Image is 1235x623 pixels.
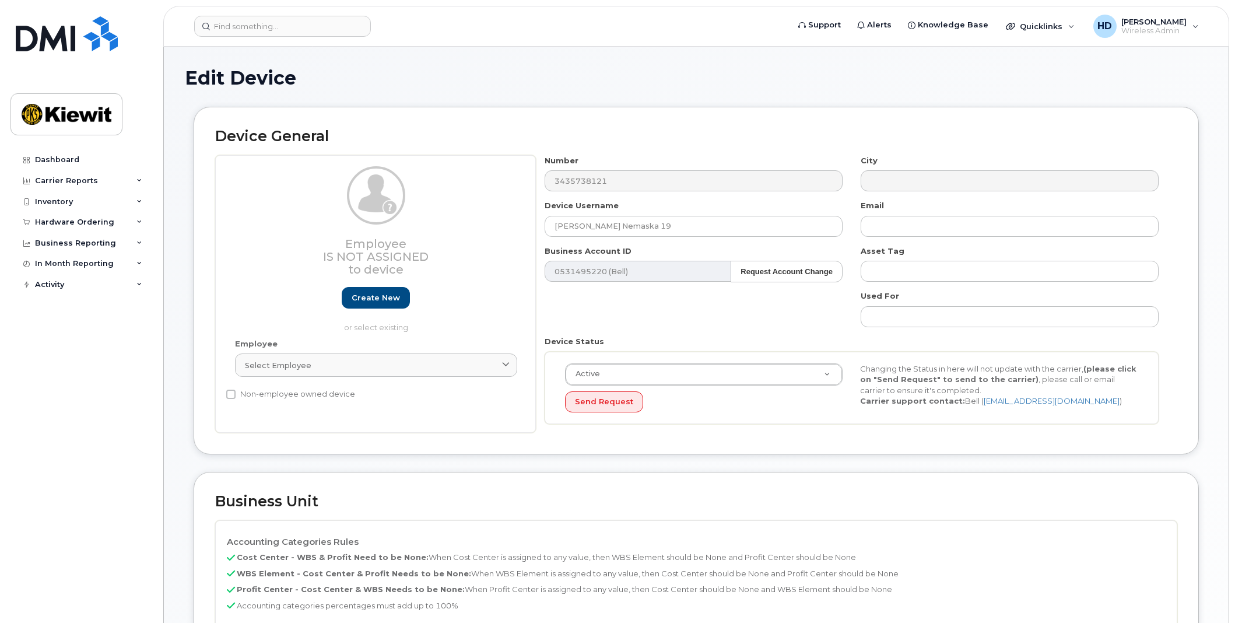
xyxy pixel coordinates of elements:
[741,267,833,276] strong: Request Account Change
[861,246,904,257] label: Asset Tag
[215,494,1177,510] h2: Business Unit
[235,353,517,377] a: Select employee
[235,338,278,349] label: Employee
[860,396,965,405] strong: Carrier support contact:
[348,262,404,276] span: to device
[227,537,1166,547] h4: Accounting Categories Rules
[545,336,604,347] label: Device Status
[861,290,899,302] label: Used For
[984,396,1120,405] a: [EMAIL_ADDRESS][DOMAIN_NAME]
[545,155,578,166] label: Number
[227,552,1166,563] p: When Cost Center is assigned to any value, then WBS Element should be None and Profit Center shou...
[237,569,471,578] b: WBS Element - Cost Center & Profit Needs to be None:
[185,68,1208,88] h1: Edit Device
[861,155,878,166] label: City
[235,237,517,276] h3: Employee
[342,287,410,309] a: Create new
[245,360,311,371] span: Select employee
[545,200,619,211] label: Device Username
[227,600,1166,611] p: Accounting categories percentages must add up to 100%
[237,584,465,594] b: Profit Center - Cost Center & WBS Needs to be None:
[227,584,1166,595] p: When Profit Center is assigned to any value, then Cost Center should be None and WBS Element shou...
[235,322,517,333] p: or select existing
[565,391,643,413] button: Send Request
[237,552,429,562] b: Cost Center - WBS & Profit Need to be None:
[545,246,631,257] label: Business Account ID
[323,250,429,264] span: Is not assigned
[227,568,1166,579] p: When WBS Element is assigned to any value, then Cost Center should be None and Profit Center shou...
[569,369,600,379] span: Active
[226,390,236,399] input: Non-employee owned device
[861,200,884,211] label: Email
[215,128,1177,145] h2: Device General
[731,261,843,282] button: Request Account Change
[566,364,842,385] a: Active
[226,387,355,401] label: Non-employee owned device
[851,363,1146,407] div: Changing the Status in here will not update with the carrier, , please call or email carrier to e...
